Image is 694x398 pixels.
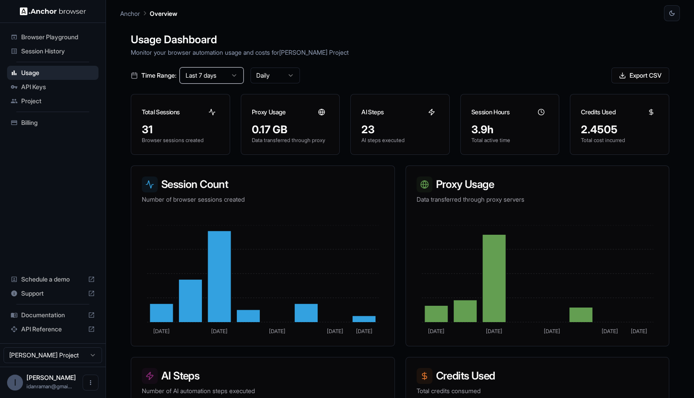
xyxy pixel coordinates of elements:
[211,328,228,334] tspan: [DATE]
[7,375,23,390] div: I
[21,68,95,77] span: Usage
[417,368,659,384] h3: Credits Used
[486,328,502,334] tspan: [DATE]
[630,328,647,334] tspan: [DATE]
[471,137,549,144] p: Total active time
[21,47,95,56] span: Session History
[7,30,99,44] div: Browser Playground
[150,9,177,18] p: Overview
[7,80,99,94] div: API Keys
[7,116,99,130] div: Billing
[142,137,219,144] p: Browser sessions created
[417,387,659,395] p: Total credits consumed
[131,48,669,57] p: Monitor your browser automation usage and costs for [PERSON_NAME] Project
[7,94,99,108] div: Project
[120,8,177,18] nav: breadcrumb
[581,123,658,137] div: 2.4505
[142,195,384,204] p: Number of browser sessions created
[21,83,95,91] span: API Keys
[21,33,95,41] span: Browser Playground
[153,328,170,334] tspan: [DATE]
[361,123,439,137] div: 23
[21,325,84,334] span: API Reference
[544,328,560,334] tspan: [DATE]
[471,108,509,116] h3: Session Hours
[21,311,84,319] span: Documentation
[417,195,659,204] p: Data transferred through proxy servers
[21,275,84,284] span: Schedule a demo
[327,328,343,334] tspan: [DATE]
[356,328,372,334] tspan: [DATE]
[142,176,384,192] h3: Session Count
[27,374,76,381] span: Idan Raman
[361,108,383,116] h3: AI Steps
[7,66,99,80] div: Usage
[131,32,669,48] h1: Usage Dashboard
[142,387,384,395] p: Number of AI automation steps executed
[142,123,219,137] div: 31
[581,137,658,144] p: Total cost incurred
[21,118,95,127] span: Billing
[428,328,444,334] tspan: [DATE]
[7,286,99,300] div: Support
[602,328,618,334] tspan: [DATE]
[120,9,140,18] p: Anchor
[269,328,285,334] tspan: [DATE]
[252,137,329,144] p: Data transferred through proxy
[361,137,439,144] p: AI steps executed
[471,123,549,137] div: 3.9h
[142,108,180,116] h3: Total Sessions
[7,322,99,336] div: API Reference
[21,289,84,298] span: Support
[252,108,286,116] h3: Proxy Usage
[21,97,95,105] span: Project
[611,68,669,83] button: Export CSV
[83,375,99,390] button: Open menu
[7,308,99,322] div: Documentation
[7,272,99,286] div: Schedule a demo
[7,44,99,58] div: Session History
[20,7,86,15] img: Anchor Logo
[141,71,176,80] span: Time Range:
[142,368,384,384] h3: AI Steps
[417,176,659,192] h3: Proxy Usage
[581,108,615,116] h3: Credits Used
[27,383,72,390] span: idanraman@gmail.com
[252,123,329,137] div: 0.17 GB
